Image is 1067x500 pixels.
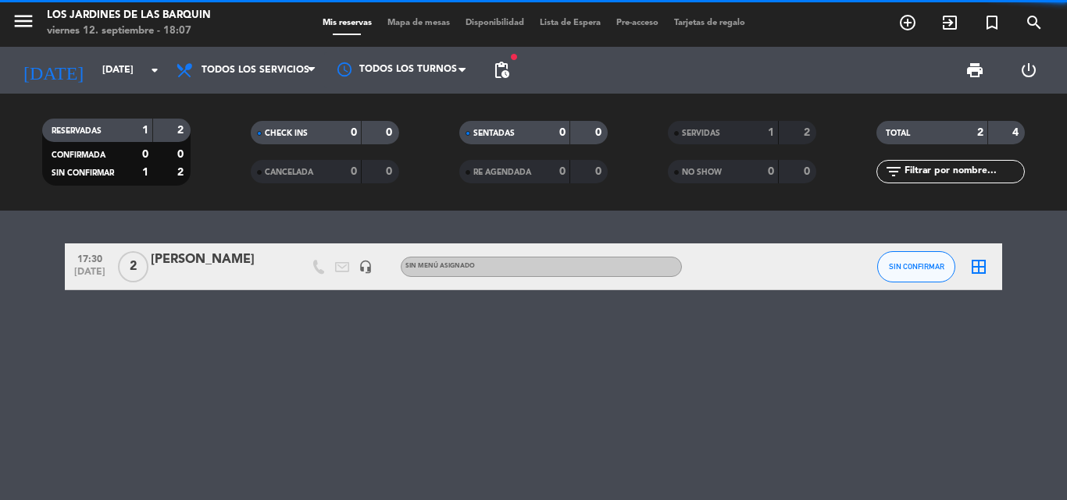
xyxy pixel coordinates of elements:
[969,257,988,276] i: border_all
[898,13,917,32] i: add_circle_outline
[265,129,308,137] span: CHECK INS
[804,127,813,138] strong: 2
[595,127,605,138] strong: 0
[142,149,148,160] strong: 0
[1001,47,1055,94] div: LOG OUT
[886,129,910,137] span: TOTAL
[884,162,903,181] i: filter_list
[977,127,983,138] strong: 2
[177,167,187,178] strong: 2
[142,167,148,178] strong: 1
[380,19,458,27] span: Mapa de mesas
[359,260,373,274] i: headset_mic
[940,13,959,32] i: exit_to_app
[682,168,722,176] span: NO SHOW
[532,19,608,27] span: Lista de Espera
[47,23,211,39] div: viernes 12. septiembre - 18:07
[405,263,475,269] span: Sin menú asignado
[877,251,955,282] button: SIN CONFIRMAR
[52,151,105,159] span: CONFIRMADA
[903,163,1024,180] input: Filtrar por nombre...
[458,19,532,27] span: Disponibilidad
[12,9,35,33] i: menu
[52,169,114,177] span: SIN CONFIRMAR
[70,249,109,267] span: 17:30
[509,52,519,62] span: fiber_manual_record
[12,9,35,38] button: menu
[118,251,148,282] span: 2
[768,127,774,138] strong: 1
[265,168,313,176] span: CANCELADA
[768,166,774,177] strong: 0
[151,250,284,270] div: [PERSON_NAME]
[983,13,1001,32] i: turned_in_not
[386,166,395,177] strong: 0
[47,8,211,23] div: Los jardines de las barquin
[351,127,357,138] strong: 0
[52,127,102,135] span: RESERVADAS
[889,262,944,271] span: SIN CONFIRMAR
[12,53,95,87] i: [DATE]
[559,127,566,138] strong: 0
[1012,127,1022,138] strong: 4
[386,127,395,138] strong: 0
[492,61,511,80] span: pending_actions
[595,166,605,177] strong: 0
[559,166,566,177] strong: 0
[666,19,753,27] span: Tarjetas de regalo
[1025,13,1044,32] i: search
[682,129,720,137] span: SERVIDAS
[351,166,357,177] strong: 0
[473,168,531,176] span: RE AGENDADA
[70,267,109,285] span: [DATE]
[315,19,380,27] span: Mis reservas
[608,19,666,27] span: Pre-acceso
[1019,61,1038,80] i: power_settings_new
[965,61,984,80] span: print
[145,61,164,80] i: arrow_drop_down
[473,129,515,137] span: SENTADAS
[177,125,187,136] strong: 2
[202,65,309,76] span: Todos los servicios
[142,125,148,136] strong: 1
[804,166,813,177] strong: 0
[177,149,187,160] strong: 0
